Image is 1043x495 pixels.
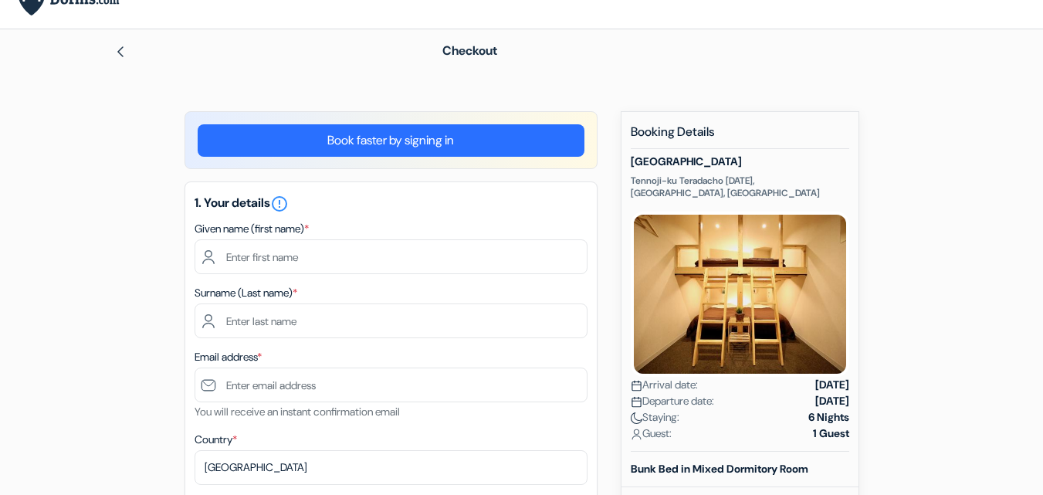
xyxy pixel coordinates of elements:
strong: 6 Nights [808,409,849,425]
small: You will receive an instant confirmation email [195,405,400,419]
img: calendar.svg [631,396,642,408]
strong: 1 Guest [813,425,849,442]
span: Arrival date: [631,377,698,393]
label: Email address [195,349,262,365]
label: Surname (Last name) [195,285,297,301]
span: Checkout [442,42,497,59]
span: Staying: [631,409,679,425]
img: user_icon.svg [631,429,642,440]
img: left_arrow.svg [114,46,127,58]
span: Guest: [631,425,672,442]
strong: [DATE] [815,377,849,393]
img: moon.svg [631,412,642,424]
input: Enter last name [195,303,588,338]
span: Departure date: [631,393,714,409]
input: Enter first name [195,239,588,274]
p: Tennoji-ku Teradacho [DATE], [GEOGRAPHIC_DATA], [GEOGRAPHIC_DATA] [631,175,849,199]
i: error_outline [270,195,289,213]
b: Bunk Bed in Mixed Dormitory Room [631,462,808,476]
input: Enter email address [195,368,588,402]
h5: [GEOGRAPHIC_DATA] [631,155,849,168]
h5: 1. Your details [195,195,588,213]
label: Country [195,432,237,448]
strong: [DATE] [815,393,849,409]
label: Given name (first name) [195,221,309,237]
h5: Booking Details [631,124,849,149]
img: calendar.svg [631,380,642,392]
a: Book faster by signing in [198,124,584,157]
a: error_outline [270,195,289,211]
